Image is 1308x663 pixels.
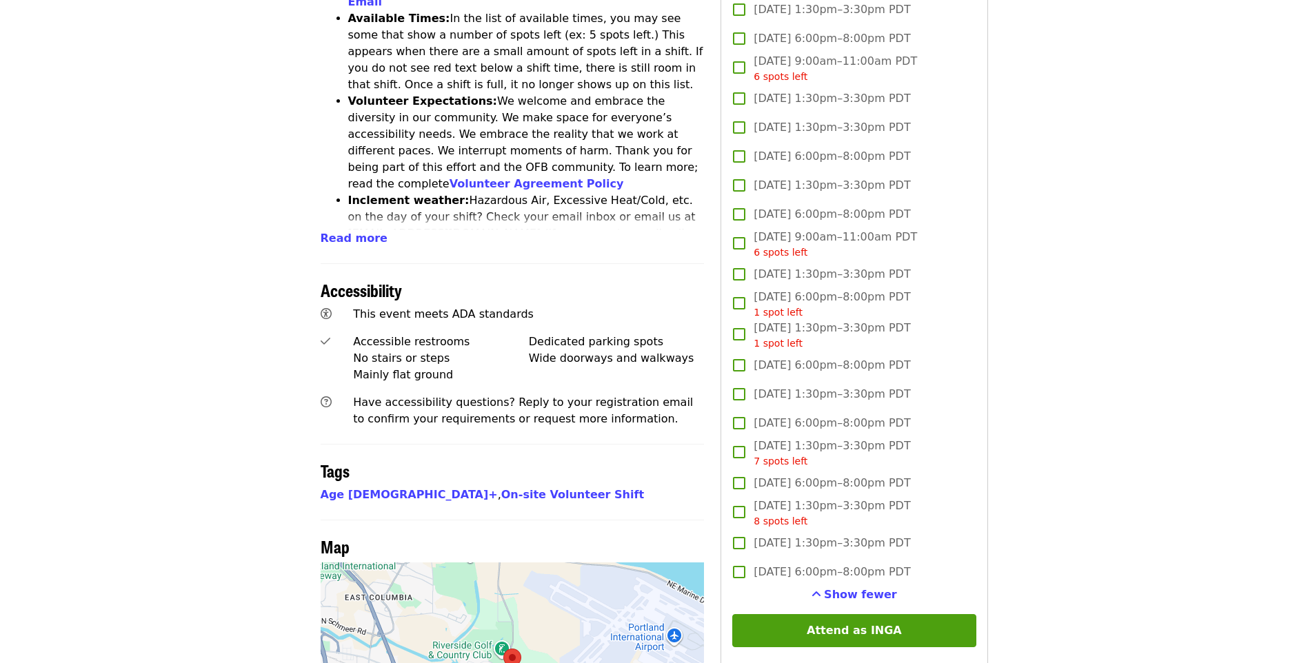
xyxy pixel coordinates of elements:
[754,1,910,18] span: [DATE] 1:30pm–3:30pm PDT
[754,30,910,47] span: [DATE] 6:00pm–8:00pm PDT
[529,350,705,367] div: Wide doorways and walkways
[754,206,910,223] span: [DATE] 6:00pm–8:00pm PDT
[732,614,976,647] button: Attend as INGA
[754,177,910,194] span: [DATE] 1:30pm–3:30pm PDT
[754,535,910,551] span: [DATE] 1:30pm–3:30pm PDT
[754,119,910,136] span: [DATE] 1:30pm–3:30pm PDT
[321,488,498,501] a: Age [DEMOGRAPHIC_DATA]+
[321,307,332,320] i: universal-access icon
[754,564,910,580] span: [DATE] 6:00pm–8:00pm PDT
[754,498,910,529] span: [DATE] 1:30pm–3:30pm PDT
[450,177,624,190] a: Volunteer Agreement Policy
[754,516,807,527] span: 8 spots left
[348,192,705,275] li: Hazardous Air, Excessive Heat/Cold, etc. on the day of your shift? Check your email inbox or emai...
[348,10,705,93] li: In the list of available times, you may see some that show a number of spots left (ex: 5 spots le...
[321,488,501,501] span: ,
[353,334,529,350] div: Accessible restrooms
[754,438,910,469] span: [DATE] 1:30pm–3:30pm PDT
[754,289,910,320] span: [DATE] 6:00pm–8:00pm PDT
[754,229,917,260] span: [DATE] 9:00am–11:00am PDT
[321,230,388,247] button: Read more
[754,357,910,374] span: [DATE] 6:00pm–8:00pm PDT
[754,307,803,318] span: 1 spot left
[754,71,807,82] span: 6 spots left
[812,586,897,603] button: See more timeslots
[754,247,807,258] span: 6 spots left
[754,90,910,107] span: [DATE] 1:30pm–3:30pm PDT
[348,194,470,207] strong: Inclement weather:
[321,534,350,558] span: Map
[348,94,498,108] strong: Volunteer Expectations:
[321,396,332,409] i: question-circle icon
[754,456,807,467] span: 7 spots left
[824,588,897,601] span: Show fewer
[348,93,705,192] li: We welcome and embrace the diversity in our community. We make space for everyone’s accessibility...
[321,335,330,348] i: check icon
[754,475,910,491] span: [DATE] 6:00pm–8:00pm PDT
[353,367,529,383] div: Mainly flat ground
[501,488,644,501] a: On-site Volunteer Shift
[321,232,388,245] span: Read more
[353,396,693,425] span: Have accessibility questions? Reply to your registration email to confirm your requirements or re...
[754,386,910,402] span: [DATE] 1:30pm–3:30pm PDT
[754,338,803,349] span: 1 spot left
[754,415,910,431] span: [DATE] 6:00pm–8:00pm PDT
[321,278,402,302] span: Accessibility
[754,148,910,165] span: [DATE] 6:00pm–8:00pm PDT
[529,334,705,350] div: Dedicated parking spots
[754,266,910,283] span: [DATE] 1:30pm–3:30pm PDT
[754,53,917,84] span: [DATE] 9:00am–11:00am PDT
[353,350,529,367] div: No stairs or steps
[348,12,450,25] strong: Available Times:
[353,307,534,320] span: This event meets ADA standards
[321,458,350,482] span: Tags
[754,320,910,351] span: [DATE] 1:30pm–3:30pm PDT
